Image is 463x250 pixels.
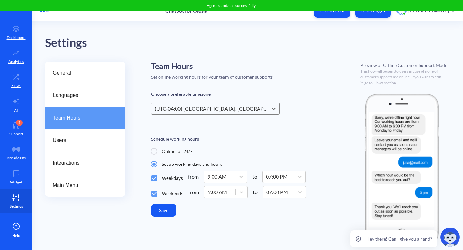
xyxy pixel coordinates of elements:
span: from [188,188,199,196]
span: Languages [53,92,113,99]
span: Set up working days and hours [162,161,222,168]
p: Support [9,131,23,137]
div: 07:00 PM [266,173,288,181]
p: Choose a preferable timezone [151,91,312,97]
a: Team Hours [45,107,125,129]
p: AI [14,108,18,113]
span: Agent is updated successfully. [207,3,256,8]
p: Settings [10,203,23,209]
p: Flows [11,83,21,89]
span: Team Hours [53,114,113,122]
img: working hours [360,91,443,248]
div: 9:00 AM [208,188,227,196]
div: 07:00 PM [266,188,288,196]
h2: Team Hours [151,62,312,71]
button: Save [151,204,176,217]
a: Integrations [45,152,125,174]
div: (UTC-04:00) [GEOGRAPHIC_DATA], [GEOGRAPHIC_DATA], [GEOGRAPHIC_DATA][PERSON_NAME] [155,105,268,112]
span: Integrations [53,159,113,167]
span: to [253,188,258,196]
a: Main Menu [45,174,125,197]
p: Hey there! Can I give you a hand? [366,236,432,242]
span: Weekends [162,191,183,197]
a: Languages [45,84,125,107]
span: Main Menu [53,182,113,189]
span: to [252,173,257,181]
div: 1 [16,120,23,126]
span: Help [12,233,20,238]
span: Users [53,137,113,144]
a: Users [45,129,125,152]
p: Dashboard [7,35,26,40]
p: Widget [10,179,22,185]
p: Schedule working hours [151,136,312,142]
img: copilot-icon.svg [440,228,460,247]
a: General [45,62,125,84]
span: General [53,69,113,77]
p: Set online working hours for your team of customer supports [151,74,312,80]
div: Settings [45,34,463,52]
span: from [188,173,199,181]
p: Broadcasts [7,155,26,161]
p: Analytics [8,59,24,65]
span: Online for 24/7 [162,148,193,155]
p: This flow will be sent to users in case of none of customer supports are online. If you want to e... [360,68,441,86]
span: Weekdays [162,175,183,182]
div: 9:00 AM [207,173,227,181]
p: Preview of Offline Customer Support Mode [360,62,450,68]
